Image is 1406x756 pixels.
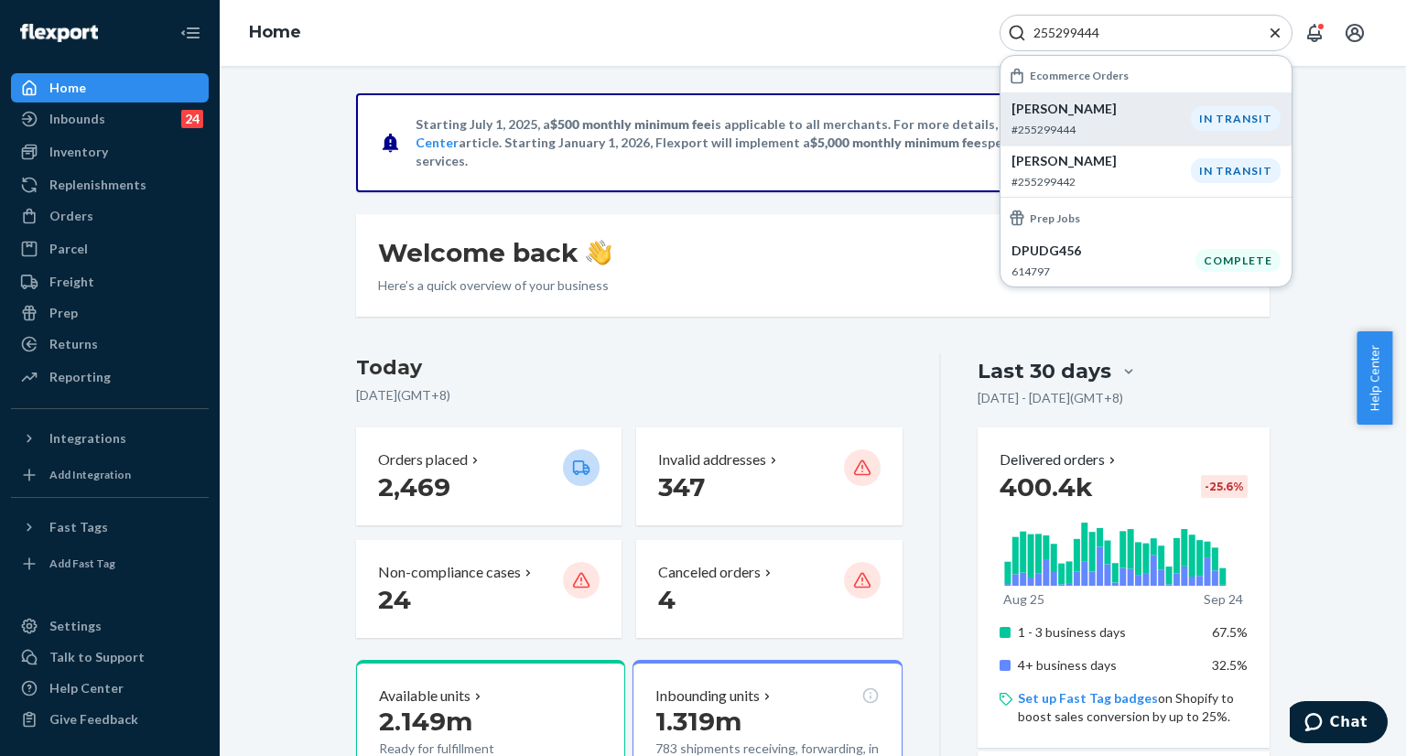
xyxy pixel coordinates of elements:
[1000,471,1093,502] span: 400.4k
[1204,590,1243,609] p: Sep 24
[11,424,209,453] button: Integrations
[49,79,86,97] div: Home
[658,584,676,615] span: 4
[11,234,209,264] a: Parcel
[636,540,902,638] button: Canceled orders 4
[1008,24,1026,42] svg: Search Icon
[1296,15,1333,51] button: Open notifications
[1357,331,1392,425] button: Help Center
[49,429,126,448] div: Integrations
[655,686,760,707] p: Inbounding units
[1266,24,1284,43] button: Close Search
[1026,24,1251,42] input: Search Input
[1000,449,1119,470] button: Delivered orders
[49,335,98,353] div: Returns
[249,22,301,42] a: Home
[1212,657,1248,673] span: 32.5%
[378,276,611,295] p: Here’s a quick overview of your business
[11,170,209,200] a: Replenishments
[11,549,209,578] a: Add Fast Tag
[1011,122,1191,137] p: #255299444
[1212,624,1248,640] span: 67.5%
[655,706,741,737] span: 1.319m
[416,115,1207,170] p: Starting July 1, 2025, a is applicable to all merchants. For more details, please refer to this a...
[1011,264,1195,279] p: 614797
[20,24,98,42] img: Flexport logo
[1011,100,1191,118] p: [PERSON_NAME]
[378,449,468,470] p: Orders placed
[11,267,209,297] a: Freight
[658,449,766,470] p: Invalid addresses
[1191,158,1281,183] div: IN TRANSIT
[49,207,93,225] div: Orders
[636,427,902,525] button: Invalid addresses 347
[978,389,1123,407] p: [DATE] - [DATE] ( GMT+8 )
[49,304,78,322] div: Prep
[1030,212,1080,224] h6: Prep Jobs
[1018,656,1198,675] p: 4+ business days
[1191,106,1281,131] div: IN TRANSIT
[1018,623,1198,642] p: 1 - 3 business days
[49,710,138,729] div: Give Feedback
[11,137,209,167] a: Inventory
[49,176,146,194] div: Replenishments
[1011,152,1191,170] p: [PERSON_NAME]
[11,362,209,392] a: Reporting
[356,540,622,638] button: Non-compliance cases 24
[550,116,711,132] span: $500 monthly minimum fee
[658,562,761,583] p: Canceled orders
[1201,475,1248,498] div: -25.6 %
[11,643,209,672] button: Talk to Support
[49,648,145,666] div: Talk to Support
[1018,689,1248,726] p: on Shopify to boost sales conversion by up to 25%.
[378,471,450,502] span: 2,469
[11,513,209,542] button: Fast Tags
[1030,70,1129,81] h6: Ecommerce Orders
[1011,174,1191,189] p: #255299442
[49,273,94,291] div: Freight
[49,110,105,128] div: Inbounds
[810,135,981,150] span: $5,000 monthly minimum fee
[1290,701,1388,747] iframe: Opens a widget where you can chat to one of our agents
[11,674,209,703] a: Help Center
[172,15,209,51] button: Close Navigation
[1195,249,1281,272] div: Complete
[49,518,108,536] div: Fast Tags
[379,706,472,737] span: 2.149m
[11,201,209,231] a: Orders
[234,6,316,59] ol: breadcrumbs
[49,556,115,571] div: Add Fast Tag
[378,562,521,583] p: Non-compliance cases
[49,679,124,697] div: Help Center
[11,611,209,641] a: Settings
[978,357,1111,385] div: Last 30 days
[379,686,470,707] p: Available units
[1336,15,1373,51] button: Open account menu
[11,329,209,359] a: Returns
[1003,590,1044,609] p: Aug 25
[658,471,705,502] span: 347
[11,104,209,134] a: Inbounds24
[1018,690,1158,706] a: Set up Fast Tag badges
[181,110,203,128] div: 24
[11,460,209,490] a: Add Integration
[378,584,411,615] span: 24
[356,427,622,525] button: Orders placed 2,469
[49,368,111,386] div: Reporting
[49,467,131,482] div: Add Integration
[49,617,102,635] div: Settings
[356,353,903,383] h3: Today
[586,240,611,265] img: hand-wave emoji
[356,386,903,405] p: [DATE] ( GMT+8 )
[11,298,209,328] a: Prep
[49,143,108,161] div: Inventory
[11,73,209,103] a: Home
[378,236,611,269] h1: Welcome back
[49,240,88,258] div: Parcel
[11,705,209,734] button: Give Feedback
[1011,242,1195,260] p: DPUDG456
